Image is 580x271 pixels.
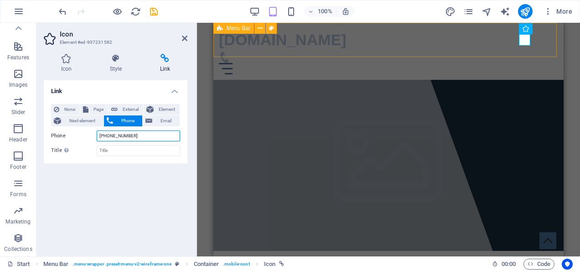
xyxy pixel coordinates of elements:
button: Element [144,104,180,115]
span: Element [156,104,177,115]
button: None [51,104,80,115]
button: publish [518,4,533,19]
h6: 100% [318,6,332,17]
span: Next element [64,115,101,126]
h4: Link [44,80,187,97]
h4: Style [93,54,143,73]
h3: Element #ed-997231582 [60,38,169,47]
span: Code [528,259,550,270]
span: Click to select. Double-click to edit [264,259,275,270]
p: Header [9,136,27,143]
button: pages [463,6,474,17]
nav: breadcrumb [43,259,285,270]
i: This element is linked [279,261,284,266]
button: text_generator [500,6,511,17]
span: Page [91,104,105,115]
button: Phone [104,115,143,126]
h6: Session time [492,259,516,270]
p: Features [7,54,29,61]
span: 00 00 [502,259,516,270]
button: navigator [482,6,492,17]
i: Save (Ctrl+S) [149,6,159,17]
h2: Icon [60,30,187,38]
span: Email [155,115,177,126]
input: Title [97,145,180,156]
i: Pages (Ctrl+Alt+S) [463,6,474,17]
i: Reload page [130,6,141,17]
button: More [540,4,576,19]
p: Forms [10,191,26,198]
button: Email [143,115,180,126]
button: Next element [51,115,104,126]
i: Undo: Change link (Ctrl+Z) [57,6,68,17]
input: Phone [97,130,180,141]
button: undo [57,6,68,17]
button: Code [523,259,554,270]
p: Slider [11,109,26,116]
button: External [109,104,143,115]
a: Click to cancel selection. Double-click to open Pages [7,259,30,270]
span: Click to select. Double-click to edit [194,259,219,270]
span: . menu-wrapper .preset-menu-v2-wireframe-one [72,259,171,270]
label: Phone [51,130,97,141]
h4: Link [143,54,187,73]
span: More [544,7,572,16]
span: Click to select. Double-click to edit [43,259,69,270]
p: Footer [10,163,26,171]
button: Page [80,104,108,115]
span: External [120,104,140,115]
p: Images [9,81,28,89]
p: Marketing [5,218,31,225]
span: Menu Bar [227,26,250,31]
label: Title [51,145,97,156]
i: This element is a customizable preset [175,261,179,266]
p: Collections [4,245,32,253]
span: Phone [116,115,140,126]
button: save [148,6,159,17]
h4: Icon [44,54,93,73]
button: Usercentrics [562,259,573,270]
button: reload [130,6,141,17]
span: . mobile-cont [223,259,250,270]
span: : [508,261,509,267]
button: 100% [304,6,337,17]
button: design [445,6,456,17]
span: None [62,104,77,115]
i: AI Writer [500,6,510,17]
